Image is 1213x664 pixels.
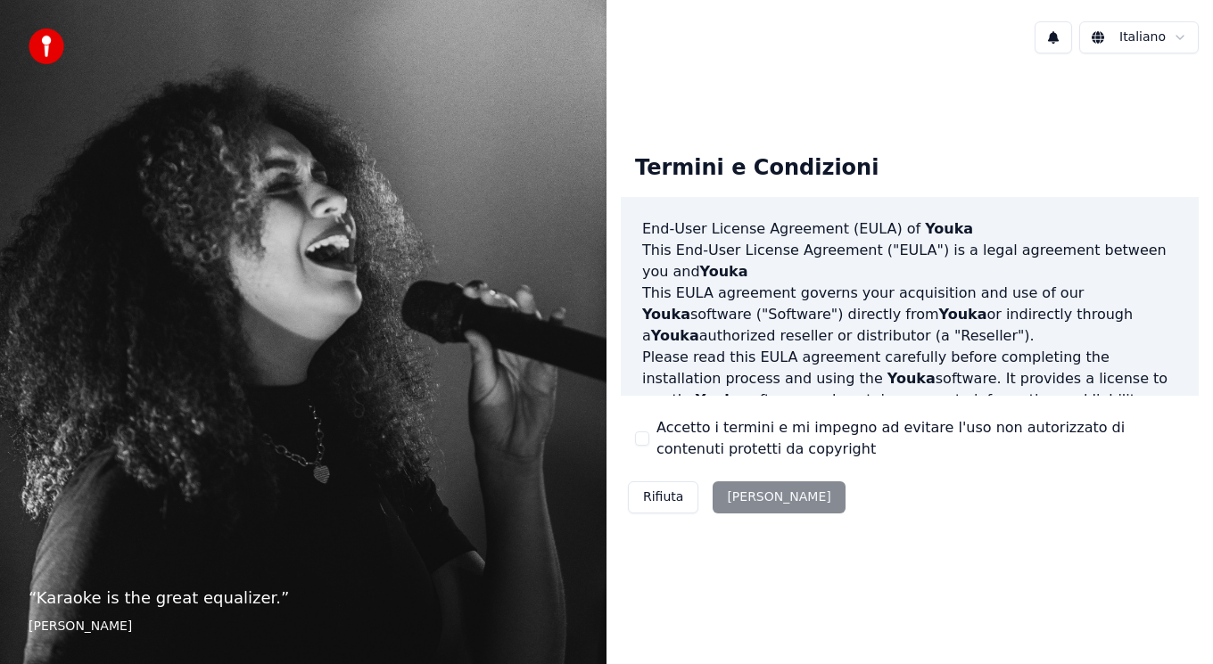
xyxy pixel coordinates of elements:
[696,391,744,408] span: Youka
[700,263,748,280] span: Youka
[628,481,698,513] button: Rifiuta
[642,283,1177,347] p: This EULA agreement governs your acquisition and use of our software ("Software") directly from o...
[656,417,1184,460] label: Accetto i termini e mi impegno ad evitare l'uso non autorizzato di contenuti protetti da copyright
[642,240,1177,283] p: This End-User License Agreement ("EULA") is a legal agreement between you and
[642,306,690,323] span: Youka
[642,347,1177,432] p: Please read this EULA agreement carefully before completing the installation process and using th...
[29,29,64,64] img: youka
[939,306,987,323] span: Youka
[887,370,936,387] span: Youka
[651,327,699,344] span: Youka
[642,218,1177,240] h3: End-User License Agreement (EULA) of
[29,618,578,635] footer: [PERSON_NAME]
[621,140,893,197] div: Termini e Condizioni
[925,220,973,237] span: Youka
[29,586,578,611] p: “ Karaoke is the great equalizer. ”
